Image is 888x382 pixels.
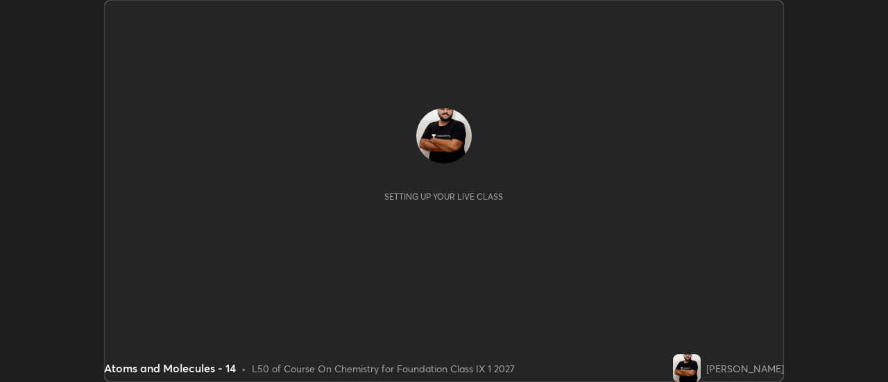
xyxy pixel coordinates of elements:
img: a01082944b8c4f22862f39c035533313.jpg [673,354,701,382]
div: L50 of Course On Chemistry for Foundation Class IX 1 2027 [252,361,515,376]
div: • [241,361,246,376]
div: Atoms and Molecules - 14 [104,360,236,376]
img: a01082944b8c4f22862f39c035533313.jpg [416,108,472,164]
div: Setting up your live class [384,191,503,202]
div: [PERSON_NAME] [706,361,784,376]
